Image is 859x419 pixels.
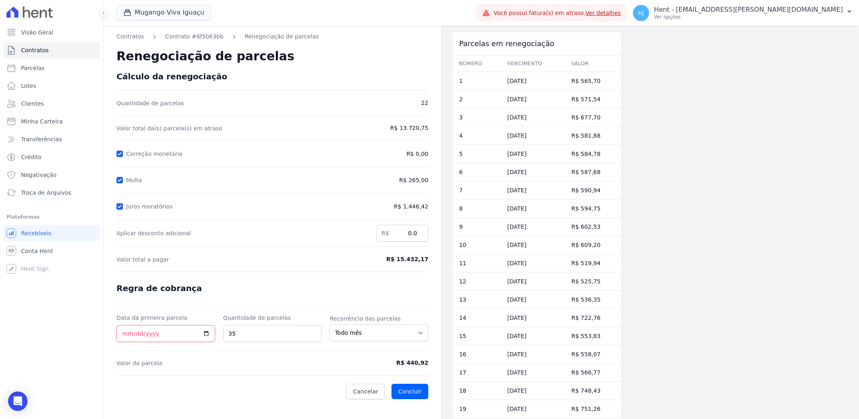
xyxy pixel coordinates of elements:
th: Valor [565,55,621,72]
span: Valor total da(s) parcela(s) em atraso [116,124,348,132]
a: Visão Geral [3,24,100,40]
a: Troca de Arquivos [3,185,100,201]
td: [DATE] [501,163,565,181]
span: Regra de cobrança [116,283,202,293]
td: [DATE] [501,200,565,218]
td: 2 [453,90,501,108]
label: Multa [126,177,145,183]
td: R$ 581,88 [565,127,621,145]
a: Cancelar [346,384,385,399]
td: [DATE] [501,345,565,364]
td: R$ 536,35 [565,291,621,309]
td: 4 [453,127,501,145]
td: R$ 677,70 [565,108,621,127]
span: Valor da parcela [116,359,348,367]
a: Negativação [3,167,100,183]
span: Parcelas [21,64,44,72]
td: [DATE] [501,291,565,309]
a: Minha Carteira [3,113,100,130]
a: Contratos [3,42,100,58]
td: R$ 565,70 [565,72,621,90]
td: R$ 602,53 [565,218,621,236]
span: Quantidade de parcelas [116,99,348,107]
span: Renegociação de parcelas [116,49,294,63]
span: Cálculo da renegociação [116,72,227,81]
p: Hent - [EMAIL_ADDRESS][PERSON_NAME][DOMAIN_NAME] [654,6,843,14]
td: [DATE] [501,108,565,127]
td: [DATE] [501,90,565,108]
td: 15 [453,327,501,345]
p: Ver opções [654,14,843,20]
a: Recebíveis [3,225,100,241]
label: Recorrência das parcelas [330,315,428,323]
label: Data da primeira parcela [116,314,215,322]
label: Aplicar desconto adicional [116,229,368,237]
td: R$ 519,94 [565,254,621,272]
span: Visão Geral [21,28,53,36]
div: Plataformas [6,212,97,222]
td: [DATE] [501,254,565,272]
span: Clientes [21,100,44,108]
span: Troca de Arquivos [21,189,71,197]
td: R$ 584,78 [565,145,621,163]
td: 14 [453,309,501,327]
span: R$ 440,92 [356,359,428,367]
label: Quantidade de parcelas [223,314,322,322]
td: 5 [453,145,501,163]
a: Lotes [3,78,100,94]
td: 11 [453,254,501,272]
td: [DATE] [501,72,565,90]
td: 3 [453,108,501,127]
a: Transferências [3,131,100,147]
span: R$ 1.446,42 [356,202,428,211]
td: R$ 751,26 [565,400,621,418]
td: R$ 558,07 [565,345,621,364]
label: Correção monetária [126,151,186,157]
th: Vencimento [501,55,565,72]
div: Open Intercom Messenger [8,391,28,411]
span: Recebíveis [21,229,51,237]
span: R$ 0,00 [406,150,428,158]
td: R$ 566,77 [565,364,621,382]
span: Transferências [21,135,62,143]
a: Crédito [3,149,100,165]
td: 9 [453,218,501,236]
td: 19 [453,400,501,418]
td: [DATE] [501,400,565,418]
td: 17 [453,364,501,382]
td: R$ 587,68 [565,163,621,181]
button: Mugango Viva Iguaçu [116,5,211,20]
a: Ver detalhes [586,10,621,16]
td: [DATE] [501,309,565,327]
td: 13 [453,291,501,309]
td: [DATE] [501,364,565,382]
span: Lotes [21,82,36,90]
button: Hj Hent - [EMAIL_ADDRESS][PERSON_NAME][DOMAIN_NAME] Ver opções [626,2,859,24]
span: R$ 13.720,75 [356,124,428,132]
td: [DATE] [501,145,565,163]
td: 16 [453,345,501,364]
span: Contratos [21,46,49,54]
span: Valor total a pagar [116,255,348,264]
button: Concluir [391,384,428,399]
td: R$ 748,43 [565,382,621,400]
a: Renegociação de parcelas [245,32,319,41]
td: [DATE] [501,272,565,291]
a: Clientes [3,96,100,112]
span: Negativação [21,171,57,179]
a: Contrato #6f5b63bb [165,32,224,41]
td: R$ 722,76 [565,309,621,327]
td: R$ 553,83 [565,327,621,345]
td: 1 [453,72,501,90]
span: Conta Hent [21,247,53,255]
td: 18 [453,382,501,400]
span: Hj [638,10,644,16]
td: [DATE] [501,127,565,145]
span: 22 [356,99,428,107]
span: Cancelar [353,387,378,396]
td: R$ 594,75 [565,200,621,218]
span: Você possui fatura(s) em atraso. [493,9,621,17]
td: 7 [453,181,501,200]
td: 12 [453,272,501,291]
td: 8 [453,200,501,218]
